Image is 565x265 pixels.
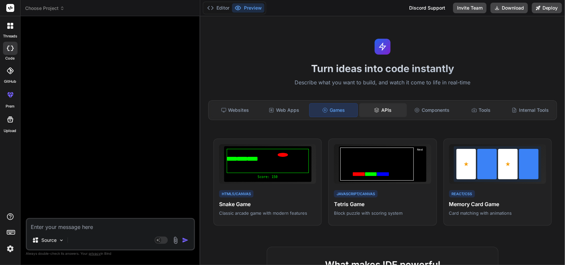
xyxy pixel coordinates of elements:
div: Components [408,103,456,117]
img: icon [182,237,189,243]
div: Tools [457,103,505,117]
button: Preview [232,3,264,13]
p: Always double-check its answers. Your in Bind [26,250,195,257]
button: Invite Team [453,3,487,13]
div: JavaScript/Canvas [334,190,378,198]
p: Block puzzle with scoring system [334,210,431,216]
label: code [6,56,15,61]
label: GitHub [4,79,16,84]
button: Download [491,3,528,13]
img: settings [5,243,16,254]
p: Describe what you want to build, and watch it come to life in real-time [204,78,561,87]
button: Deploy [532,3,562,13]
span: Choose Project [25,5,65,12]
h4: Tetris Game [334,200,431,208]
img: Pick Models [59,238,64,243]
p: Source [41,237,57,243]
h4: Snake Game [219,200,316,208]
div: HTML5/Canvas [219,190,254,198]
label: Upload [4,128,17,134]
p: Classic arcade game with modern features [219,210,316,216]
span: privacy [89,251,101,255]
div: Next [415,148,425,181]
h4: Memory Card Game [449,200,546,208]
button: Editor [205,3,232,13]
div: React/CSS [449,190,475,198]
div: Websites [211,103,259,117]
img: attachment [172,237,179,244]
div: Web Apps [260,103,308,117]
div: APIs [359,103,407,117]
h1: Turn ideas into code instantly [204,63,561,74]
label: threads [3,33,17,39]
div: Score: 150 [227,174,309,179]
label: prem [6,104,15,109]
div: Games [309,103,357,117]
div: Discord Support [405,3,449,13]
div: Internal Tools [506,103,554,117]
p: Card matching with animations [449,210,546,216]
